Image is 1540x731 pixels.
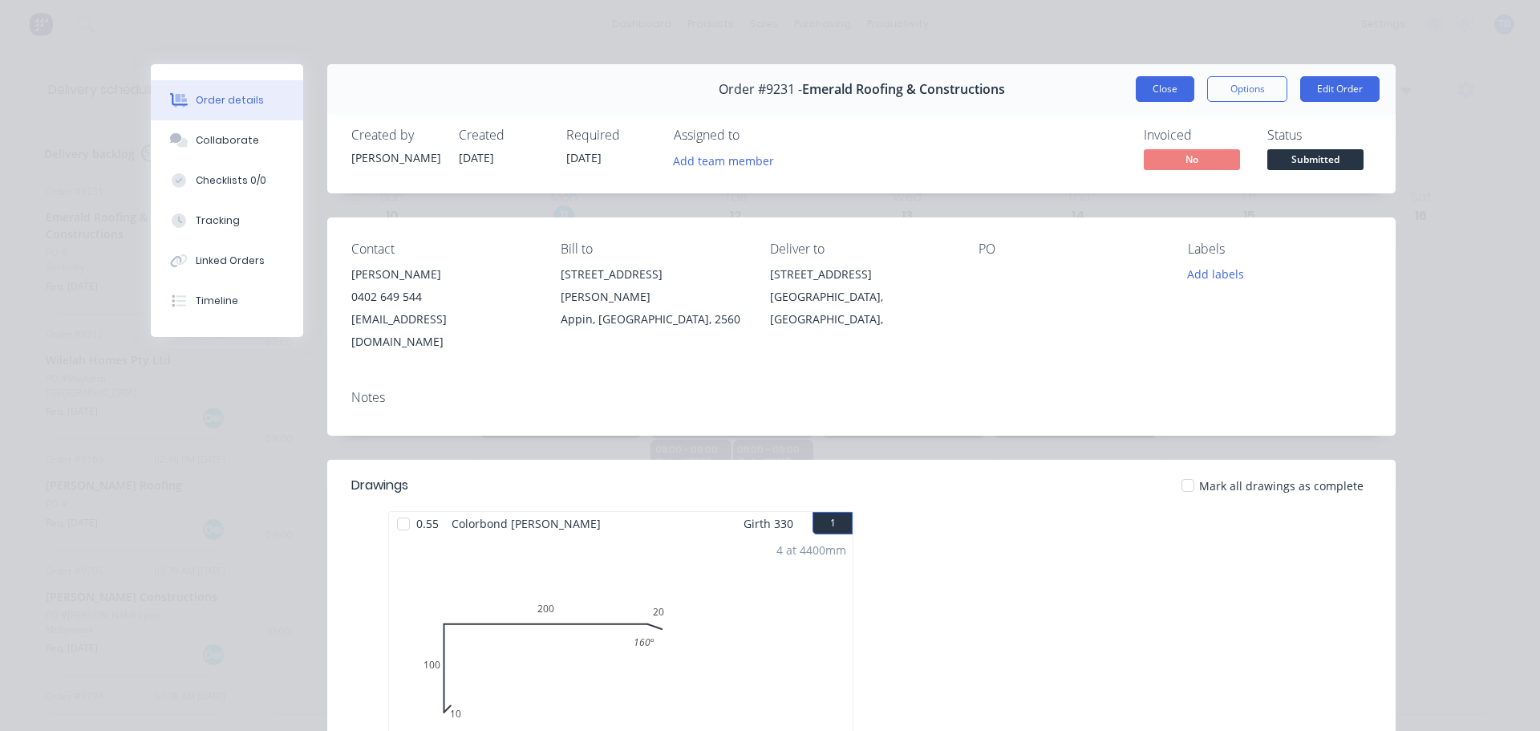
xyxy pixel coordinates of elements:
[770,242,954,257] div: Deliver to
[351,263,535,353] div: [PERSON_NAME]0402 649 544[EMAIL_ADDRESS][DOMAIN_NAME]
[1136,76,1194,102] button: Close
[674,149,783,171] button: Add team member
[351,308,535,353] div: [EMAIL_ADDRESS][DOMAIN_NAME]
[351,263,535,286] div: [PERSON_NAME]
[770,263,954,331] div: [STREET_ADDRESS][GEOGRAPHIC_DATA], [GEOGRAPHIC_DATA],
[196,294,238,308] div: Timeline
[776,542,846,558] div: 4 at 4400mm
[1300,76,1380,102] button: Edit Order
[151,160,303,201] button: Checklists 0/0
[351,128,440,143] div: Created by
[459,150,494,165] span: [DATE]
[770,263,954,286] div: [STREET_ADDRESS]
[1144,149,1240,169] span: No
[445,512,607,535] span: Colorbond [PERSON_NAME]
[1179,263,1253,285] button: Add labels
[1207,76,1287,102] button: Options
[151,281,303,321] button: Timeline
[1267,128,1372,143] div: Status
[410,512,445,535] span: 0.55
[196,93,264,108] div: Order details
[196,213,240,228] div: Tracking
[459,128,547,143] div: Created
[351,149,440,166] div: [PERSON_NAME]
[770,286,954,331] div: [GEOGRAPHIC_DATA], [GEOGRAPHIC_DATA],
[151,80,303,120] button: Order details
[351,286,535,308] div: 0402 649 544
[1267,149,1364,173] button: Submitted
[1199,477,1364,494] span: Mark all drawings as complete
[566,150,602,165] span: [DATE]
[561,263,744,331] div: [STREET_ADDRESS][PERSON_NAME]Appin, [GEOGRAPHIC_DATA], 2560
[665,149,783,171] button: Add team member
[802,82,1005,97] span: Emerald Roofing & Constructions
[561,242,744,257] div: Bill to
[151,201,303,241] button: Tracking
[351,476,408,495] div: Drawings
[151,241,303,281] button: Linked Orders
[151,120,303,160] button: Collaborate
[196,133,259,148] div: Collaborate
[196,254,265,268] div: Linked Orders
[979,242,1162,257] div: PO
[674,128,834,143] div: Assigned to
[1267,149,1364,169] span: Submitted
[1144,128,1248,143] div: Invoiced
[351,242,535,257] div: Contact
[561,308,744,331] div: Appin, [GEOGRAPHIC_DATA], 2560
[813,512,853,534] button: 1
[744,512,793,535] span: Girth 330
[561,263,744,308] div: [STREET_ADDRESS][PERSON_NAME]
[351,390,1372,405] div: Notes
[566,128,654,143] div: Required
[196,173,266,188] div: Checklists 0/0
[719,82,802,97] span: Order #9231 -
[1188,242,1372,257] div: Labels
